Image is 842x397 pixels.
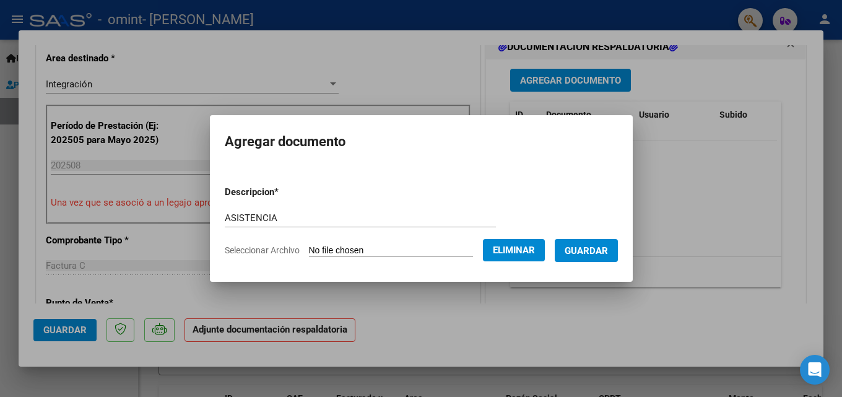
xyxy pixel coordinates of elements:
[225,185,343,199] p: Descripcion
[493,245,535,256] span: Eliminar
[555,239,618,262] button: Guardar
[565,245,608,256] span: Guardar
[225,245,300,255] span: Seleccionar Archivo
[483,239,545,261] button: Eliminar
[800,355,830,385] div: Open Intercom Messenger
[225,130,618,154] h2: Agregar documento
